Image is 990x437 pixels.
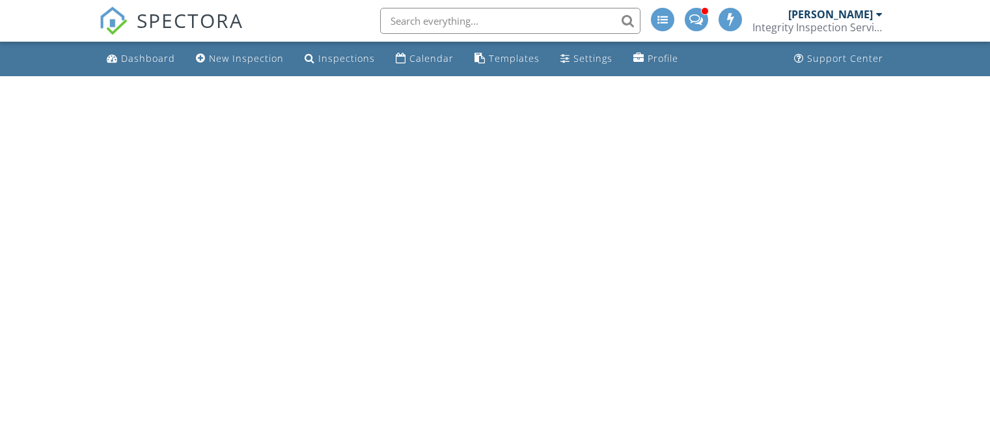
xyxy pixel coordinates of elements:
[648,52,678,64] div: Profile
[573,52,612,64] div: Settings
[209,52,284,64] div: New Inspection
[121,52,175,64] div: Dashboard
[789,47,888,71] a: Support Center
[380,8,640,34] input: Search everything...
[99,7,128,35] img: The Best Home Inspection Software - Spectora
[788,8,873,21] div: [PERSON_NAME]
[469,47,545,71] a: Templates
[191,47,289,71] a: New Inspection
[391,47,459,71] a: Calendar
[628,47,683,71] a: Profile
[752,21,883,34] div: Integrity Inspection Service (Spectora)
[299,47,380,71] a: Inspections
[318,52,375,64] div: Inspections
[137,7,243,34] span: SPECTORA
[409,52,454,64] div: Calendar
[99,18,243,45] a: SPECTORA
[555,47,618,71] a: Settings
[807,52,883,64] div: Support Center
[102,47,180,71] a: Dashboard
[489,52,540,64] div: Templates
